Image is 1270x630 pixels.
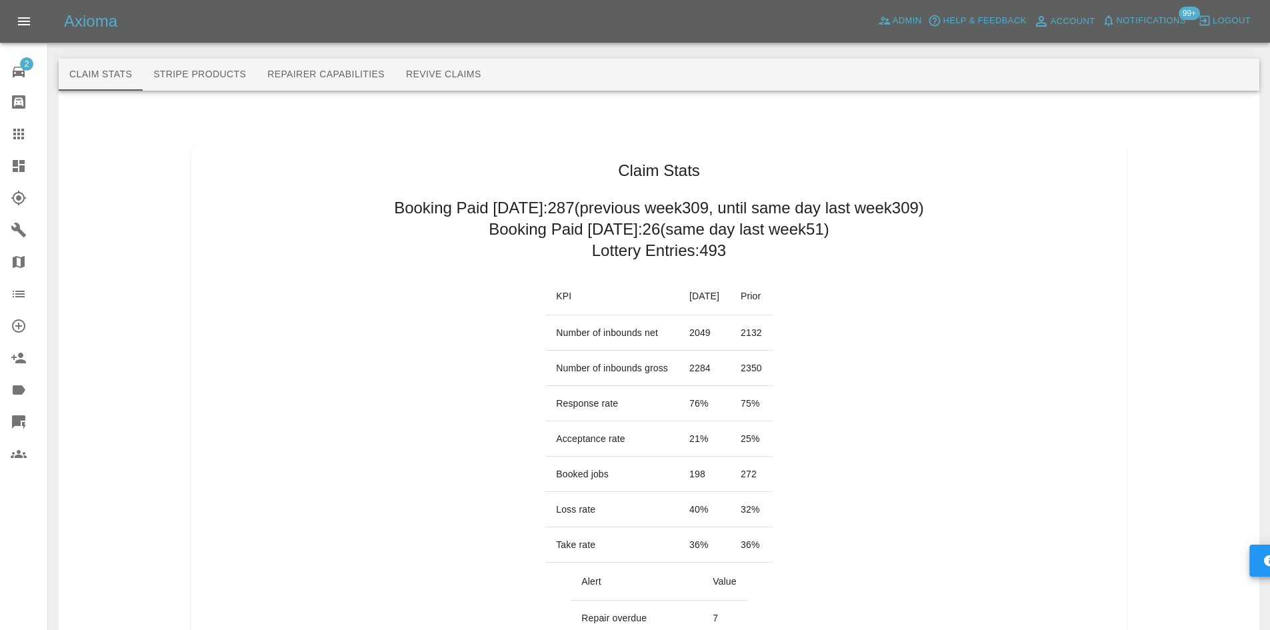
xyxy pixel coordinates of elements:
[679,492,730,527] td: 40 %
[59,59,143,91] button: Claim Stats
[545,386,679,421] td: Response rate
[1051,14,1095,29] span: Account
[1117,13,1186,29] span: Notifications
[545,315,679,351] td: Number of inbounds net
[545,421,679,457] td: Acceptance rate
[1195,11,1254,31] button: Logout
[20,57,33,71] span: 2
[925,11,1029,31] button: Help & Feedback
[395,59,492,91] button: Revive Claims
[545,527,679,563] td: Take rate
[679,421,730,457] td: 21 %
[1179,7,1200,20] span: 99+
[143,59,257,91] button: Stripe Products
[592,240,726,261] h2: Lottery Entries: 493
[489,219,829,240] h2: Booking Paid [DATE]: 26 (same day last week 51 )
[545,492,679,527] td: Loss rate
[1099,11,1189,31] button: Notifications
[1213,13,1251,29] span: Logout
[893,13,922,29] span: Admin
[730,351,773,386] td: 2350
[679,315,730,351] td: 2049
[730,315,773,351] td: 2132
[394,197,924,219] h2: Booking Paid [DATE]: 287 (previous week 309 , until same day last week 309 )
[730,492,773,527] td: 32 %
[8,5,40,37] button: Open drawer
[257,59,395,91] button: Repairer Capabilities
[64,11,117,32] h5: Axioma
[679,277,730,315] th: [DATE]
[679,351,730,386] td: 2284
[545,277,679,315] th: KPI
[875,11,925,31] a: Admin
[730,277,773,315] th: Prior
[730,457,773,492] td: 272
[730,421,773,457] td: 25 %
[679,457,730,492] td: 198
[618,160,700,181] h1: Claim Stats
[730,386,773,421] td: 75 %
[730,527,773,563] td: 36 %
[679,527,730,563] td: 36 %
[679,386,730,421] td: 76 %
[1030,11,1099,32] a: Account
[545,457,679,492] td: Booked jobs
[545,351,679,386] td: Number of inbounds gross
[943,13,1026,29] span: Help & Feedback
